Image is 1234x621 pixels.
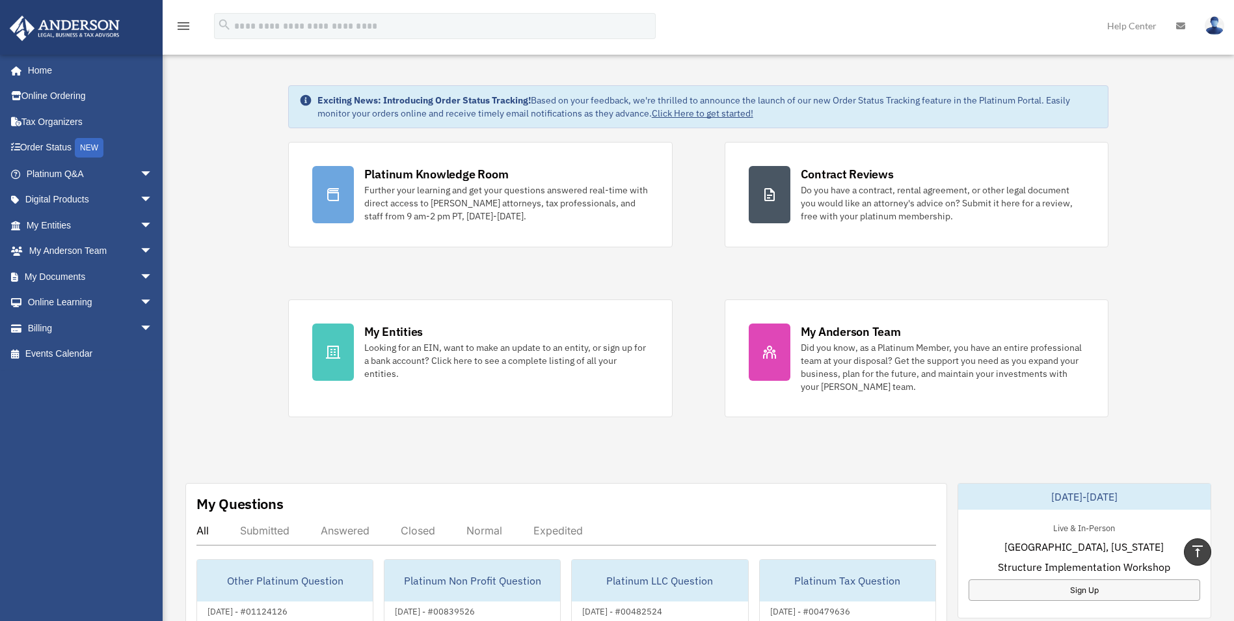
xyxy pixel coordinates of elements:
[652,107,753,119] a: Click Here to get started!
[6,16,124,41] img: Anderson Advisors Platinum Portal
[384,603,485,617] div: [DATE] - #00839526
[384,560,560,601] div: Platinum Non Profit Question
[725,299,1109,417] a: My Anderson Team Did you know, as a Platinum Member, you have an entire professional team at your...
[9,238,172,264] a: My Anderson Teamarrow_drop_down
[998,559,1170,575] span: Structure Implementation Workshop
[969,579,1200,601] a: Sign Up
[1184,538,1211,566] a: vertical_align_top
[572,603,673,617] div: [DATE] - #00482524
[9,57,166,83] a: Home
[1205,16,1224,35] img: User Pic
[801,324,901,340] div: My Anderson Team
[196,524,209,537] div: All
[317,94,531,106] strong: Exciting News: Introducing Order Status Tracking!
[317,94,1098,120] div: Based on your feedback, we're thrilled to announce the launch of our new Order Status Tracking fe...
[466,524,502,537] div: Normal
[801,341,1085,393] div: Did you know, as a Platinum Member, you have an entire professional team at your disposal? Get th...
[75,138,103,158] div: NEW
[140,212,166,239] span: arrow_drop_down
[197,560,373,601] div: Other Platinum Question
[140,290,166,316] span: arrow_drop_down
[801,166,894,182] div: Contract Reviews
[1043,520,1125,534] div: Live & In-Person
[140,161,166,187] span: arrow_drop_down
[9,161,172,187] a: Platinum Q&Aarrow_drop_down
[1004,539,1164,555] span: [GEOGRAPHIC_DATA], [US_STATE]
[321,524,369,537] div: Answered
[9,135,172,161] a: Order StatusNEW
[140,187,166,214] span: arrow_drop_down
[176,18,191,34] i: menu
[401,524,435,537] div: Closed
[725,142,1109,247] a: Contract Reviews Do you have a contract, rental agreement, or other legal document you would like...
[801,184,1085,223] div: Do you have a contract, rental agreement, or other legal document you would like an attorney's ad...
[9,341,172,367] a: Events Calendar
[364,324,423,340] div: My Entities
[9,212,172,238] a: My Entitiesarrow_drop_down
[196,494,284,514] div: My Questions
[364,166,509,182] div: Platinum Knowledge Room
[197,603,298,617] div: [DATE] - #01124126
[9,109,172,135] a: Tax Organizers
[760,560,935,601] div: Platinum Tax Question
[240,524,289,537] div: Submitted
[533,524,583,537] div: Expedited
[176,23,191,34] a: menu
[9,264,172,290] a: My Documentsarrow_drop_down
[9,290,172,316] a: Online Learningarrow_drop_down
[140,315,166,342] span: arrow_drop_down
[1190,544,1205,559] i: vertical_align_top
[364,184,649,223] div: Further your learning and get your questions answered real-time with direct access to [PERSON_NAM...
[140,238,166,265] span: arrow_drop_down
[140,264,166,290] span: arrow_drop_down
[9,187,172,213] a: Digital Productsarrow_drop_down
[572,560,747,601] div: Platinum LLC Question
[288,142,673,247] a: Platinum Knowledge Room Further your learning and get your questions answered real-time with dire...
[9,315,172,341] a: Billingarrow_drop_down
[364,341,649,380] div: Looking for an EIN, want to make an update to an entity, or sign up for a bank account? Click her...
[288,299,673,417] a: My Entities Looking for an EIN, want to make an update to an entity, or sign up for a bank accoun...
[217,18,232,32] i: search
[958,484,1211,510] div: [DATE]-[DATE]
[9,83,172,109] a: Online Ordering
[760,603,861,617] div: [DATE] - #00479636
